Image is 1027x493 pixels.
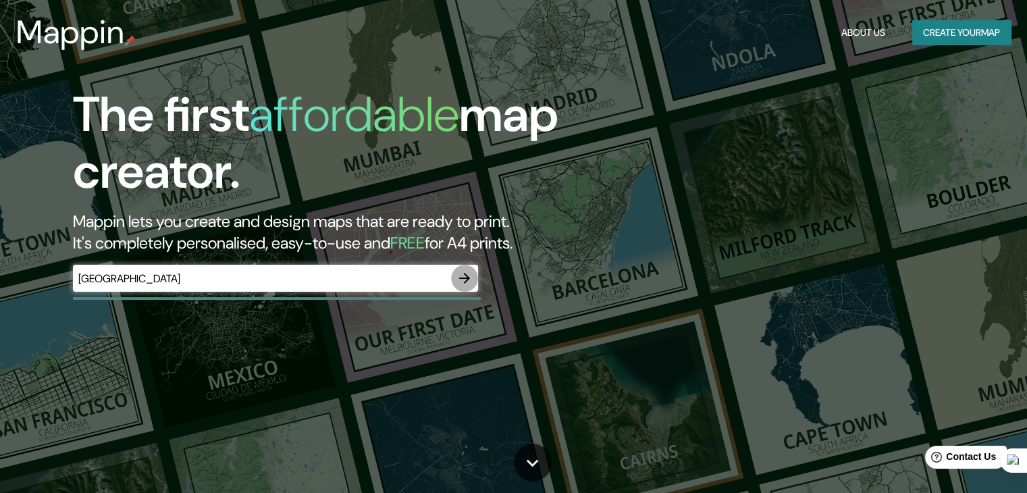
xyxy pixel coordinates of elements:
[249,83,459,146] h1: affordable
[73,211,587,254] h2: Mappin lets you create and design maps that are ready to print. It's completely personalised, eas...
[73,271,451,286] input: Choose your favourite place
[912,20,1011,45] button: Create yourmap
[125,35,136,46] img: mappin-pin
[836,20,891,45] button: About Us
[907,440,1012,478] iframe: Help widget launcher
[16,14,125,51] h3: Mappin
[390,232,425,253] h5: FREE
[73,86,587,211] h1: The first map creator.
